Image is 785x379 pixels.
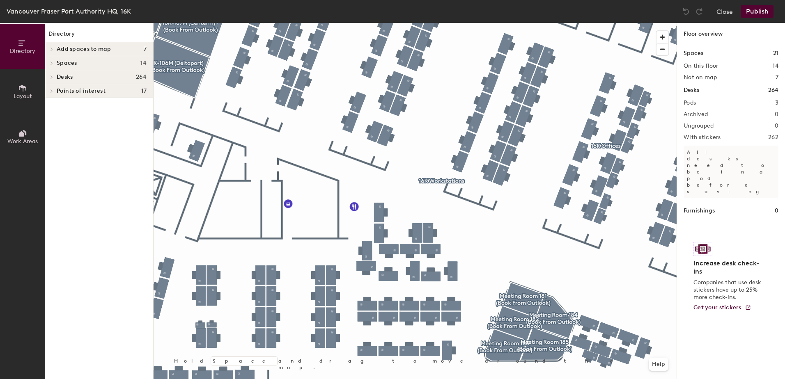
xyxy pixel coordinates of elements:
span: 17 [141,88,147,94]
span: Layout [14,93,32,100]
h2: With stickers [684,134,721,141]
button: Publish [741,5,774,18]
h1: Spaces [684,49,703,58]
h2: 0 [775,111,778,118]
h2: Pods [684,100,696,106]
span: 14 [140,60,147,66]
h2: Archived [684,111,708,118]
span: Desks [57,74,73,80]
h2: 14 [773,63,778,69]
h2: 262 [768,134,778,141]
h2: Ungrouped [684,123,714,129]
h2: 3 [775,100,778,106]
img: Undo [682,7,690,16]
h2: 7 [776,74,778,81]
span: Directory [10,48,35,55]
span: Get your stickers [693,304,741,311]
h1: 264 [768,86,778,95]
h1: Desks [684,86,699,95]
span: Add spaces to map [57,46,111,53]
p: All desks need to be in a pod before saving [684,146,778,198]
a: Get your stickers [693,304,751,311]
span: 7 [144,46,147,53]
h2: On this floor [684,63,718,69]
h1: Floor overview [677,23,785,42]
h1: Furnishings [684,206,715,215]
span: Spaces [57,60,77,66]
div: Vancouver Fraser Port Authority HQ, 16K [7,6,131,16]
img: Sticker logo [693,242,712,256]
button: Close [716,5,733,18]
h2: 0 [775,123,778,129]
span: 264 [136,74,147,80]
button: Help [649,358,668,371]
p: Companies that use desk stickers have up to 25% more check-ins. [693,279,764,301]
h4: Increase desk check-ins [693,259,764,276]
h1: 0 [775,206,778,215]
img: Redo [695,7,703,16]
h1: Directory [45,30,153,42]
span: Work Areas [7,138,38,145]
h1: 21 [773,49,778,58]
span: Points of interest [57,88,106,94]
h2: Not on map [684,74,717,81]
